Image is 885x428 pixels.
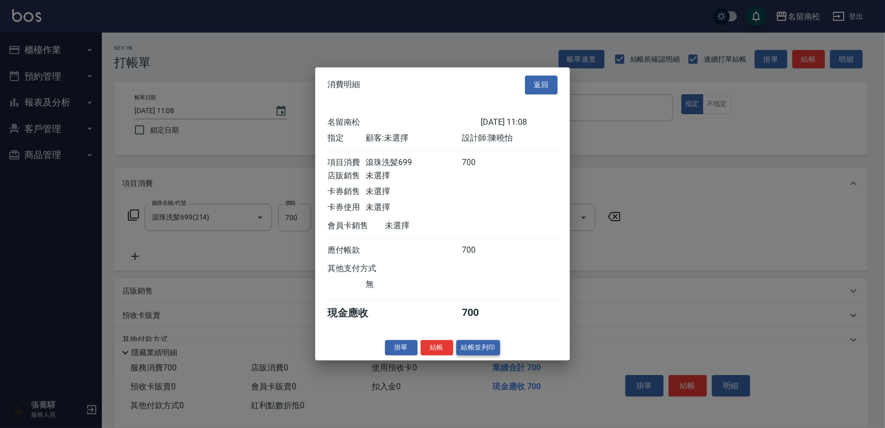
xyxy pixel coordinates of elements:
div: 其他支付方式 [327,263,404,274]
div: 項目消費 [327,157,366,168]
div: 設計師: 陳曉怡 [462,133,558,144]
button: 掛單 [385,340,418,356]
div: 卡券使用 [327,202,366,213]
div: 700 [462,245,500,256]
div: 未選擇 [366,202,461,213]
div: 未選擇 [385,221,481,231]
div: 700 [462,306,500,320]
div: 店販銷售 [327,171,366,181]
div: 700 [462,157,500,168]
span: 消費明細 [327,80,360,90]
div: 名留南松 [327,117,481,128]
div: 卡券銷售 [327,186,366,197]
div: 指定 [327,133,366,144]
div: 滾珠洗髪699 [366,157,461,168]
button: 返回 [525,75,558,94]
div: 無 [366,279,461,290]
div: 顧客: 未選擇 [366,133,461,144]
div: 未選擇 [366,186,461,197]
button: 結帳 [421,340,453,356]
div: 未選擇 [366,171,461,181]
div: 現金應收 [327,306,385,320]
div: [DATE] 11:08 [481,117,558,128]
button: 結帳並列印 [456,340,501,356]
div: 應付帳款 [327,245,366,256]
div: 會員卡銷售 [327,221,385,231]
